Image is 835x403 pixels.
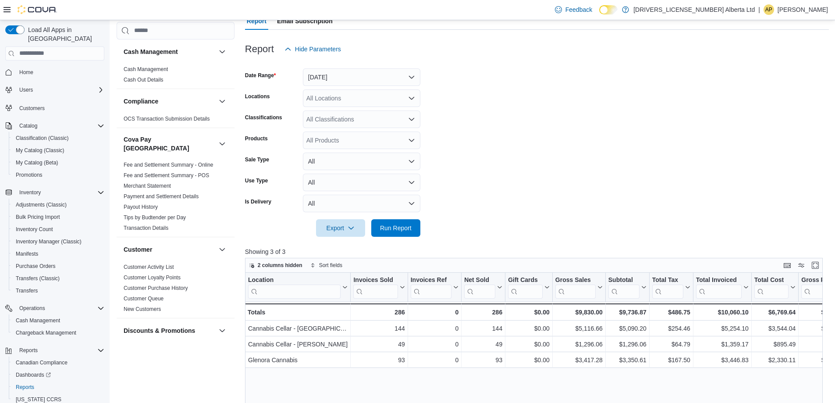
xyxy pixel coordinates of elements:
[796,260,807,271] button: Display options
[371,219,420,237] button: Run Report
[16,396,61,403] span: [US_STATE] CCRS
[245,72,276,79] label: Date Range
[124,306,161,313] span: New Customers
[410,276,451,299] div: Invoices Ref
[303,68,420,86] button: [DATE]
[410,355,458,365] div: 0
[464,276,502,299] button: Net Sold
[16,159,58,166] span: My Catalog (Beta)
[124,295,163,302] span: Customer Queue
[16,121,104,131] span: Catalog
[9,235,108,248] button: Inventory Manager (Classic)
[124,183,171,189] a: Merchant Statement
[16,371,51,378] span: Dashboards
[12,145,68,156] a: My Catalog (Classic)
[464,323,502,334] div: 144
[410,323,458,334] div: 0
[555,307,603,317] div: $9,830.00
[245,156,269,163] label: Sale Type
[124,245,152,254] h3: Customer
[12,224,104,235] span: Inventory Count
[353,339,405,350] div: 49
[408,116,415,123] button: Open list of options
[353,276,398,285] div: Invoices Sold
[652,339,690,350] div: $64.79
[245,198,271,205] label: Is Delivery
[248,323,348,334] div: Cannabis Cellar - [GEOGRAPHIC_DATA]
[2,302,108,314] button: Operations
[16,238,82,245] span: Inventory Manager (Classic)
[696,276,742,299] div: Total Invoiced
[2,120,108,132] button: Catalog
[12,236,85,247] a: Inventory Manager (Classic)
[9,132,108,144] button: Classification (Classic)
[16,103,48,114] a: Customers
[782,260,792,271] button: Keyboard shortcuts
[16,135,69,142] span: Classification (Classic)
[9,369,108,381] a: Dashboards
[18,5,57,14] img: Cova
[508,339,550,350] div: $0.00
[555,339,603,350] div: $1,296.06
[2,66,108,78] button: Home
[754,276,789,299] div: Total Cost
[464,339,502,350] div: 49
[696,339,749,350] div: $1,359.17
[12,212,104,222] span: Bulk Pricing Import
[217,139,227,149] button: Cova Pay [GEOGRAPHIC_DATA]
[303,153,420,170] button: All
[124,203,158,210] span: Payout History
[16,147,64,154] span: My Catalog (Classic)
[410,339,458,350] div: 0
[16,187,44,198] button: Inventory
[217,96,227,107] button: Compliance
[12,328,80,338] a: Chargeback Management
[124,47,178,56] h3: Cash Management
[124,162,213,168] a: Fee and Settlement Summary - Online
[19,189,41,196] span: Inventory
[16,102,104,113] span: Customers
[124,76,163,83] span: Cash Out Details
[758,4,760,15] p: |
[124,285,188,292] span: Customer Purchase History
[245,44,274,54] h3: Report
[765,4,772,15] span: AP
[16,384,34,391] span: Reports
[12,357,71,368] a: Canadian Compliance
[124,204,158,210] a: Payout History
[12,157,104,168] span: My Catalog (Beta)
[307,260,346,271] button: Sort fields
[248,276,341,285] div: Location
[9,285,108,297] button: Transfers
[464,276,495,299] div: Net Sold
[12,357,104,368] span: Canadian Compliance
[754,323,796,334] div: $3,544.04
[9,381,108,393] button: Reports
[2,344,108,357] button: Reports
[508,307,550,317] div: $0.00
[9,248,108,260] button: Manifests
[12,382,104,392] span: Reports
[12,382,38,392] a: Reports
[12,145,104,156] span: My Catalog (Classic)
[124,274,181,281] span: Customer Loyalty Points
[608,355,647,365] div: $3,350.61
[124,326,215,335] button: Discounts & Promotions
[380,224,412,232] span: Run Report
[12,249,42,259] a: Manifests
[124,66,168,72] a: Cash Management
[16,67,104,78] span: Home
[124,245,215,254] button: Customer
[599,14,600,15] span: Dark Mode
[319,262,342,269] span: Sort fields
[353,307,405,317] div: 286
[410,307,458,317] div: 0
[245,260,306,271] button: 2 columns hidden
[248,307,348,317] div: Totals
[124,193,199,200] span: Payment and Settlement Details
[9,199,108,211] button: Adjustments (Classic)
[464,276,495,285] div: Net Sold
[2,84,108,96] button: Users
[410,276,451,285] div: Invoices Ref
[124,264,174,271] span: Customer Activity List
